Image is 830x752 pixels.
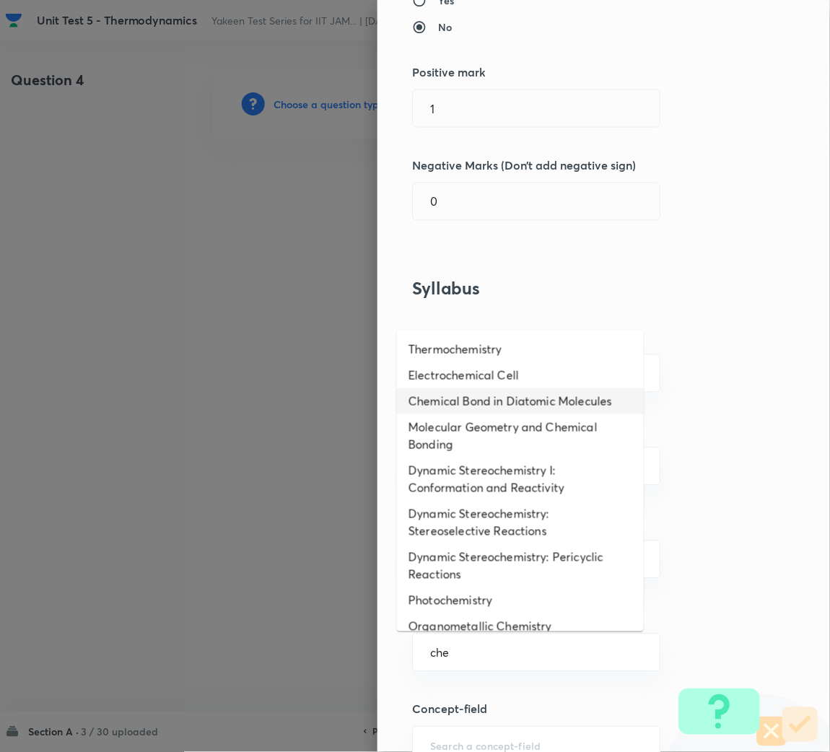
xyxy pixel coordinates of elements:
li: Organometallic Chemistry [397,613,644,639]
h3: Syllabus [412,279,747,300]
h5: Negative Marks (Don’t add negative sign) [412,157,747,174]
button: Open [652,745,655,748]
input: Negative marks [413,183,660,220]
li: Chemical Bond in Diatomic Molecules [397,388,644,414]
li: Electrochemical Cell [397,362,644,388]
li: Photochemistry [397,587,644,613]
li: Dynamic Stereochemistry: Pericyclic Reactions [397,544,644,587]
li: Thermochemistry [397,336,644,362]
button: Open [652,372,655,375]
input: Search a sub-concept [430,646,642,660]
button: Close [652,652,655,655]
h5: Concept-field [412,701,747,718]
li: Molecular Geometry and Chemical Bonding [397,414,644,458]
input: Positive marks [413,90,660,127]
button: Open [652,559,655,561]
h5: Positive mark [412,64,747,81]
h6: No [438,19,452,35]
button: Open [652,465,655,468]
li: Dynamic Stereochemistry: Stereoselective Reactions [397,501,644,544]
li: Dynamic Stereochemistry I: Conformation and Reactivity [397,458,644,501]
